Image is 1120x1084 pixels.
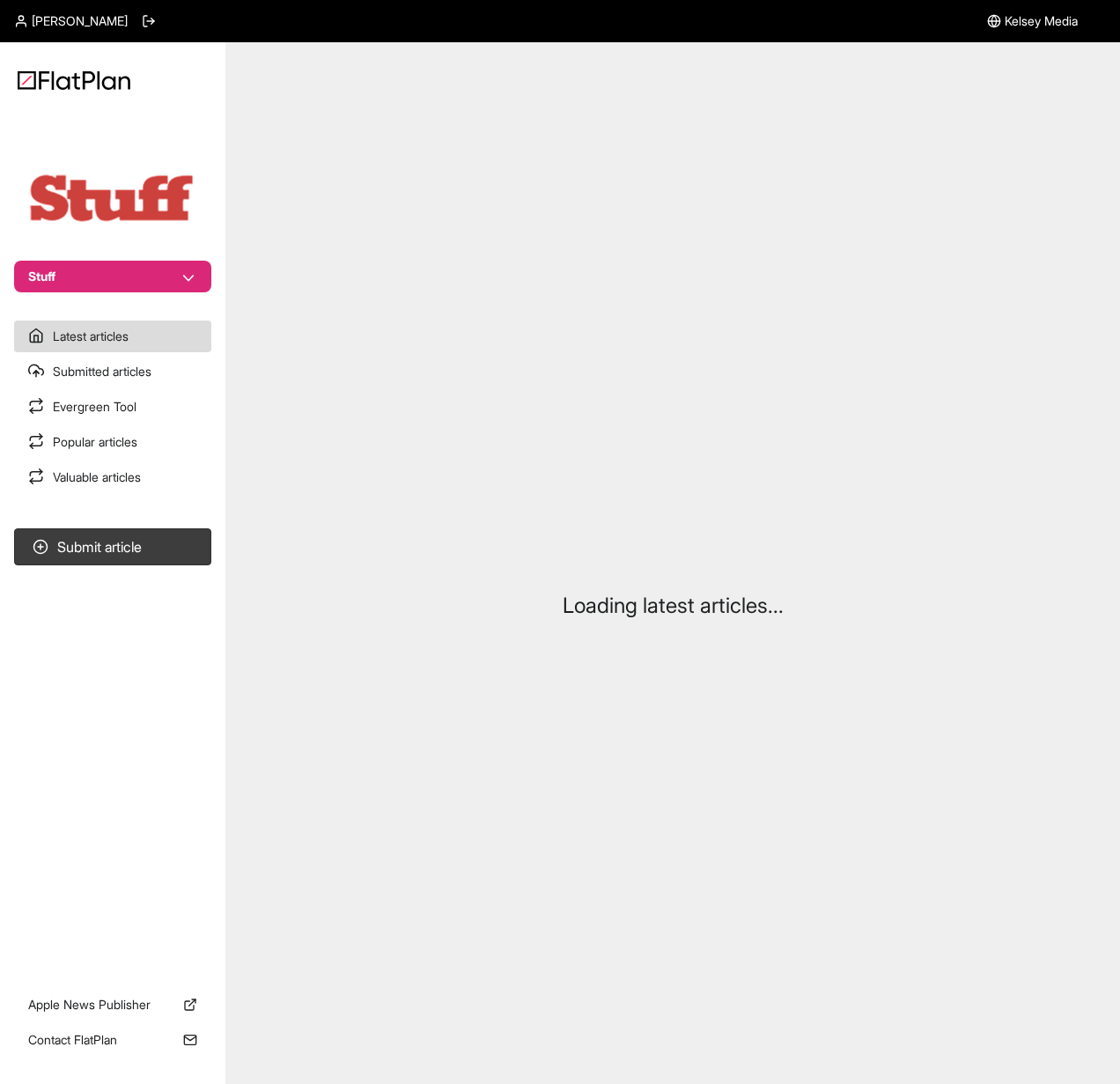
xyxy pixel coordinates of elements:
span: Kelsey Media [1005,12,1078,30]
a: Submitted articles [14,356,211,387]
a: [PERSON_NAME] [14,12,128,30]
a: Contact FlatPlan [14,1024,211,1056]
p: Loading latest articles... [563,592,784,620]
a: Latest articles [14,321,211,352]
a: Valuable articles [14,461,211,493]
a: Apple News Publisher [14,989,211,1021]
img: Publication Logo [25,171,201,225]
span: [PERSON_NAME] [32,12,128,30]
a: Evergreen Tool [14,391,211,423]
button: Stuff [14,261,211,292]
a: Popular articles [14,426,211,458]
img: Logo [18,70,130,90]
button: Submit article [14,528,211,565]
